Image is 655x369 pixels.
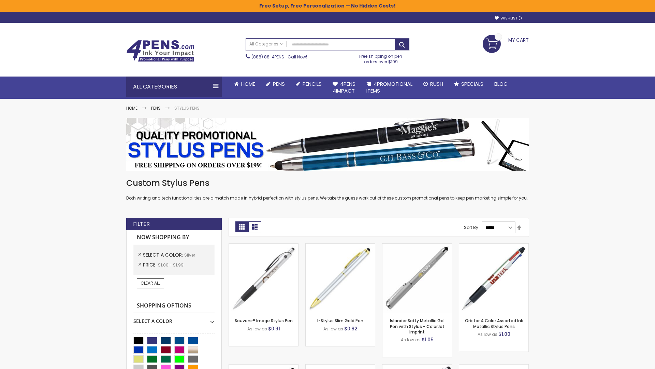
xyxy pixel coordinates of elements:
[422,336,434,343] span: $1.05
[251,54,307,60] span: - Call Now!
[151,105,161,111] a: Pens
[465,318,523,329] a: Orbitor 4 Color Assorted Ink Metallic Stylus Pens
[126,77,222,97] div: All Categories
[249,41,283,47] span: All Categories
[137,278,164,288] a: Clear All
[235,221,248,232] strong: Grid
[184,252,195,258] span: Silver
[143,261,158,268] span: Price
[229,244,298,313] img: Souvenir® Image Stylus Pen-Silver
[489,77,513,92] a: Blog
[478,331,497,337] span: As low as
[366,80,412,94] span: 4PROMOTIONAL ITEMS
[382,244,452,313] img: Islander Softy Metallic Gel Pen with Stylus - ColorJet Imprint-Silver
[133,299,215,313] strong: Shopping Options
[498,331,510,338] span: $1.00
[317,318,363,324] a: I-Stylus Slim Gold Pen
[449,77,489,92] a: Specials
[126,178,529,189] h1: Custom Stylus Pens
[246,39,287,50] a: All Categories
[158,262,184,268] span: $1.00 - $1.99
[382,243,452,249] a: Islander Softy Metallic Gel Pen with Stylus - ColorJet Imprint-Silver
[141,280,160,286] span: Clear All
[290,77,327,92] a: Pencils
[273,80,285,87] span: Pens
[494,80,508,87] span: Blog
[133,220,150,228] strong: Filter
[235,318,293,324] a: Souvenir® Image Stylus Pen
[126,118,529,171] img: Stylus Pens
[306,244,375,313] img: I-Stylus-Slim-Gold-Silver
[333,80,355,94] span: 4Pens 4impact
[418,77,449,92] a: Rush
[459,243,528,249] a: Orbitor 4 Color Assorted Ink Metallic Stylus Pens-Silver
[261,77,290,92] a: Pens
[306,243,375,249] a: I-Stylus-Slim-Gold-Silver
[143,251,184,258] span: Select A Color
[430,80,443,87] span: Rush
[303,80,322,87] span: Pencils
[133,230,215,245] strong: Now Shopping by
[401,337,421,343] span: As low as
[229,243,298,249] a: Souvenir® Image Stylus Pen-Silver
[247,326,267,332] span: As low as
[133,313,215,325] div: Select A Color
[390,318,445,334] a: Islander Softy Metallic Gel Pen with Stylus - ColorJet Imprint
[126,40,194,62] img: 4Pens Custom Pens and Promotional Products
[323,326,343,332] span: As low as
[464,224,478,230] label: Sort By
[344,325,358,332] span: $0.82
[459,244,528,313] img: Orbitor 4 Color Assorted Ink Metallic Stylus Pens-Silver
[461,80,483,87] span: Specials
[229,77,261,92] a: Home
[495,16,522,21] a: Wishlist
[126,105,137,111] a: Home
[361,77,418,99] a: 4PROMOTIONALITEMS
[327,77,361,99] a: 4Pens4impact
[352,51,410,65] div: Free shipping on pen orders over $199
[268,325,280,332] span: $0.91
[251,54,284,60] a: (888) 88-4PENS
[126,178,529,201] div: Both writing and tech functionalities are a match made in hybrid perfection with stylus pens. We ...
[241,80,255,87] span: Home
[174,105,200,111] strong: Stylus Pens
